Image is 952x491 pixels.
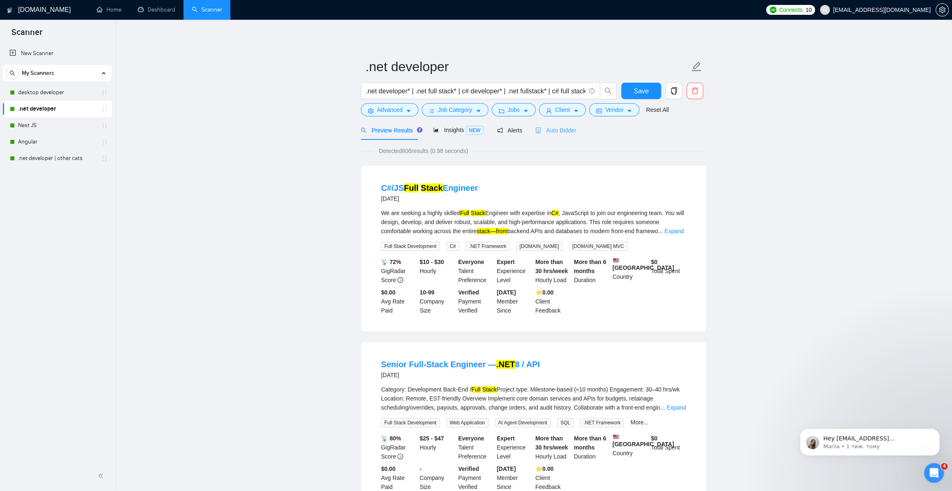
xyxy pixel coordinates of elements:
[569,242,627,251] span: [DOMAIN_NAME] MVC
[646,105,669,114] a: Reset All
[381,242,440,251] span: Full Stack Development
[5,26,49,44] span: Scanner
[516,242,562,251] span: [DOMAIN_NAME]
[941,463,947,470] span: 4
[779,5,803,14] span: Connects:
[361,103,418,116] button: settingAdvancedcaret-down
[381,418,440,427] span: Full Stack Development
[192,6,222,13] a: searchScanner
[397,454,403,459] span: info-circle
[651,435,657,442] b: $ 0
[458,289,479,296] b: Verified
[497,127,522,134] span: Alerts
[6,67,19,80] button: search
[634,86,648,96] span: Save
[433,127,483,133] span: Insights
[546,108,552,114] span: user
[101,89,108,96] span: holder
[6,70,19,76] span: search
[18,150,96,167] a: .net developer | other cats
[377,105,402,114] span: Advanced
[97,6,121,13] a: homeHome
[534,257,572,285] div: Hourly Load
[9,45,105,62] a: New Scanner
[770,7,776,13] img: upwork-logo.png
[936,3,949,16] button: setting
[381,208,686,236] div: We are seeking a highly skilled Engineer with expertise in , JavaScript to join our engineering t...
[497,127,503,133] span: notification
[495,434,534,461] div: Experience Level
[660,404,665,411] span: ...
[555,105,570,114] span: Client
[687,87,703,95] span: delete
[101,122,108,129] span: holder
[573,108,579,114] span: caret-down
[499,108,504,114] span: folder
[535,435,568,451] b: More than 30 hrs/week
[381,259,401,265] b: 📡 72%
[495,257,534,285] div: Experience Level
[466,126,484,135] span: NEW
[36,24,137,137] span: Hey [EMAIL_ADDRESS][DOMAIN_NAME], Looks like your Upwork agency Altura Codeworks ran out of conne...
[492,103,536,116] button: folderJobscaret-down
[379,257,418,285] div: GigRadar Score
[36,32,142,39] p: Message from Mariia, sent 1 тиж. тому
[18,117,96,134] a: Nest JS
[495,418,550,427] span: AI Agent Development
[3,45,112,62] li: New Scanner
[535,289,553,296] b: ⭐️ 0.00
[535,127,576,134] span: Auto Bidder
[924,463,944,483] iframe: Intercom live chat
[691,61,702,72] span: edit
[418,288,457,315] div: Company Size
[687,83,703,99] button: delete
[613,257,619,263] img: 🇺🇸
[381,289,395,296] b: $0.00
[457,257,495,285] div: Talent Preference
[611,434,650,461] div: Country
[379,434,418,461] div: GigRadar Score
[366,86,585,96] input: Search Freelance Jobs...
[477,228,508,234] mark: stack—from
[666,404,686,411] a: Expand
[101,139,108,145] span: holder
[589,103,639,116] button: idcardVendorcaret-down
[446,242,459,251] span: C#
[497,466,515,472] b: [DATE]
[482,386,497,393] mark: Stack
[404,183,419,192] mark: Full
[433,127,439,133] span: area-chart
[787,411,952,469] iframe: Intercom notifications повідомлення
[381,370,540,380] div: [DATE]
[420,289,434,296] b: 10-99
[422,103,488,116] button: barsJob Categorycaret-down
[421,183,443,192] mark: Stack
[551,210,559,216] mark: C#
[557,418,574,427] span: SQL
[666,87,682,95] span: copy
[822,7,828,13] span: user
[381,194,478,204] div: [DATE]
[418,257,457,285] div: Hourly
[613,434,619,440] img: 🇺🇸
[539,103,586,116] button: userClientcaret-down
[471,210,485,216] mark: Stack
[936,7,949,13] a: setting
[497,289,515,296] b: [DATE]
[101,155,108,162] span: holder
[600,83,616,99] button: search
[535,259,568,274] b: More than 30 hrs/week
[7,4,13,17] img: logo
[381,435,401,442] b: 📡 80%
[458,466,479,472] b: Verified
[476,108,481,114] span: caret-down
[649,434,688,461] div: Total Spent
[446,418,488,427] span: Web Application
[936,7,948,13] span: setting
[605,105,623,114] span: Vendor
[18,101,96,117] a: .net developer
[611,257,650,285] div: Country
[471,386,481,393] mark: Full
[523,108,529,114] span: caret-down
